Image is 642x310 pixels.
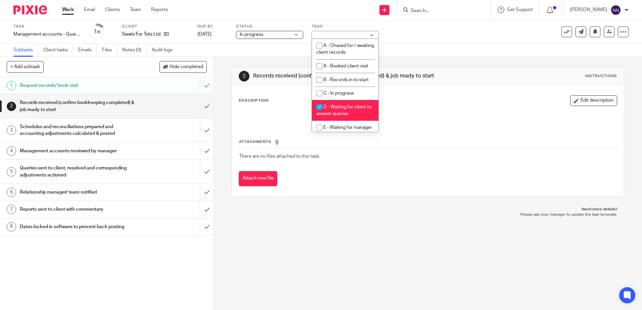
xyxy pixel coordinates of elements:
[238,212,617,217] p: Please ask your manager to update the task template.
[130,6,141,13] a: Team
[152,44,178,57] a: Audit logs
[43,44,73,57] a: Client tasks
[122,31,160,38] p: Swats For Tots Ltd
[7,125,16,135] div: 3
[20,187,135,197] h1: Relationship manager/ team notified
[13,31,81,38] div: Management accounts - Quarterly
[122,44,147,57] a: Notes (0)
[7,81,16,90] div: 1
[13,5,47,14] img: Pixie
[151,6,168,13] a: Reports
[7,205,16,214] div: 7
[13,44,38,57] a: Subtasks
[239,71,249,82] div: 2
[239,140,271,144] span: Attachments
[94,28,100,36] div: 1
[239,154,320,159] span: There are no files attached to this task.
[610,5,621,15] img: svg%3E
[240,32,263,37] span: In progress
[570,95,617,106] button: Edit description
[239,98,269,103] p: Description
[20,204,135,214] h1: Reports sent to client with commentary
[170,64,203,70] span: Hide completed
[84,6,95,13] a: Email
[20,81,135,91] h1: Request records/ book visit
[122,24,189,29] label: Client
[312,24,379,29] label: Tags
[7,167,16,176] div: 5
[20,122,135,139] h1: Schedules and reconciliations prepared and accounting adjustments calculated & posted
[159,61,207,72] button: Hide completed
[105,6,120,13] a: Clients
[410,8,470,14] input: Search
[197,32,212,37] span: [DATE]
[238,207,617,212] p: Need more details?
[323,64,368,68] span: A - Booked client visit
[236,24,303,29] label: Status
[7,61,44,72] button: + Add subtask
[62,6,74,13] a: Work
[7,102,16,111] div: 2
[78,44,97,57] a: Emails
[13,24,81,29] label: Task
[7,188,16,197] div: 6
[507,7,533,12] span: Get Support
[323,77,369,82] span: B - Records in to start
[323,91,354,96] span: C - In progress
[7,146,16,156] div: 4
[253,72,442,80] h1: Records received (confirm bookkeeping completed) & job ready to start
[239,171,277,186] button: Attach new file
[316,43,374,55] span: A - Chased for / awaiting client records
[20,98,135,115] h1: Records received (confirm bookkeeping completed) & job ready to start
[197,24,228,29] label: Due by
[20,222,135,232] h1: Dates locked in software to prevent back posting
[316,125,372,137] span: E - Waiting for manager review/approval
[20,146,135,156] h1: Management accounts reviewed by manager
[20,163,135,180] h1: Queries sent to client, resolved and corresponding adjustments actioned
[102,44,117,57] a: Files
[97,30,100,34] small: /8
[316,105,371,116] span: D - Waiting for client to answer queries
[585,73,617,79] div: Instructions
[7,222,16,231] div: 8
[570,6,607,13] p: [PERSON_NAME]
